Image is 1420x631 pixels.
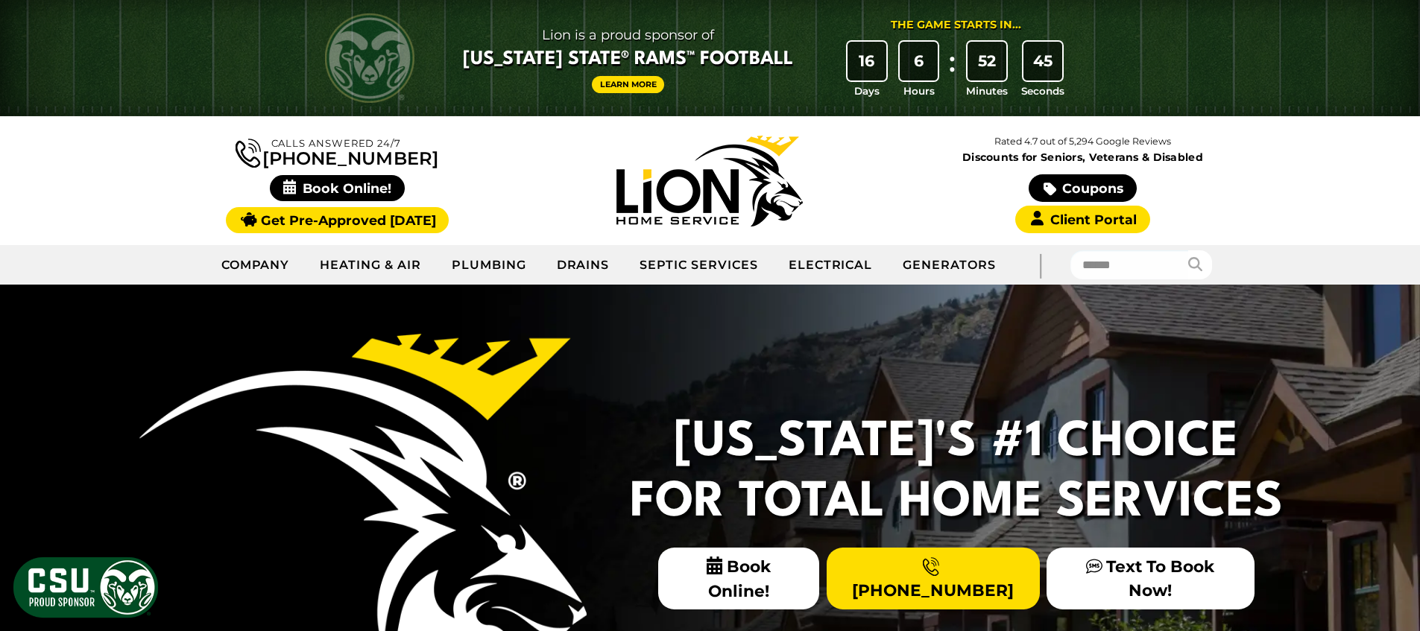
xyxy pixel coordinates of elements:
a: Electrical [774,247,889,284]
a: Learn More [592,76,665,93]
span: Days [854,83,880,98]
a: [PHONE_NUMBER] [827,548,1040,609]
a: Text To Book Now! [1047,548,1254,609]
a: Generators [888,247,1011,284]
a: Septic Services [625,247,773,284]
div: The Game Starts in... [891,17,1021,34]
div: 16 [848,42,886,80]
span: Lion is a proud sponsor of [463,23,793,47]
span: Book Online! [658,548,820,609]
a: Company [206,247,306,284]
a: [PHONE_NUMBER] [236,136,438,168]
span: Seconds [1021,83,1064,98]
div: : [944,42,959,99]
img: Lion Home Service [616,136,803,226]
span: Hours [903,83,935,98]
a: Coupons [1029,174,1136,202]
a: Plumbing [437,247,542,284]
img: CSU Sponsor Badge [11,555,160,620]
p: Rated 4.7 out of 5,294 Google Reviews [896,133,1269,150]
img: CSU Rams logo [325,13,414,103]
h2: [US_STATE]'s #1 Choice For Total Home Services [621,413,1292,533]
div: 52 [968,42,1006,80]
div: 45 [1023,42,1062,80]
a: Heating & Air [305,247,436,284]
span: Discounts for Seniors, Veterans & Disabled [900,152,1266,162]
a: Get Pre-Approved [DATE] [226,207,449,233]
span: Book Online! [270,175,405,201]
span: Minutes [966,83,1008,98]
a: Client Portal [1015,206,1149,233]
span: [US_STATE] State® Rams™ Football [463,47,793,72]
a: Drains [542,247,625,284]
div: | [1011,245,1070,285]
div: 6 [900,42,938,80]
